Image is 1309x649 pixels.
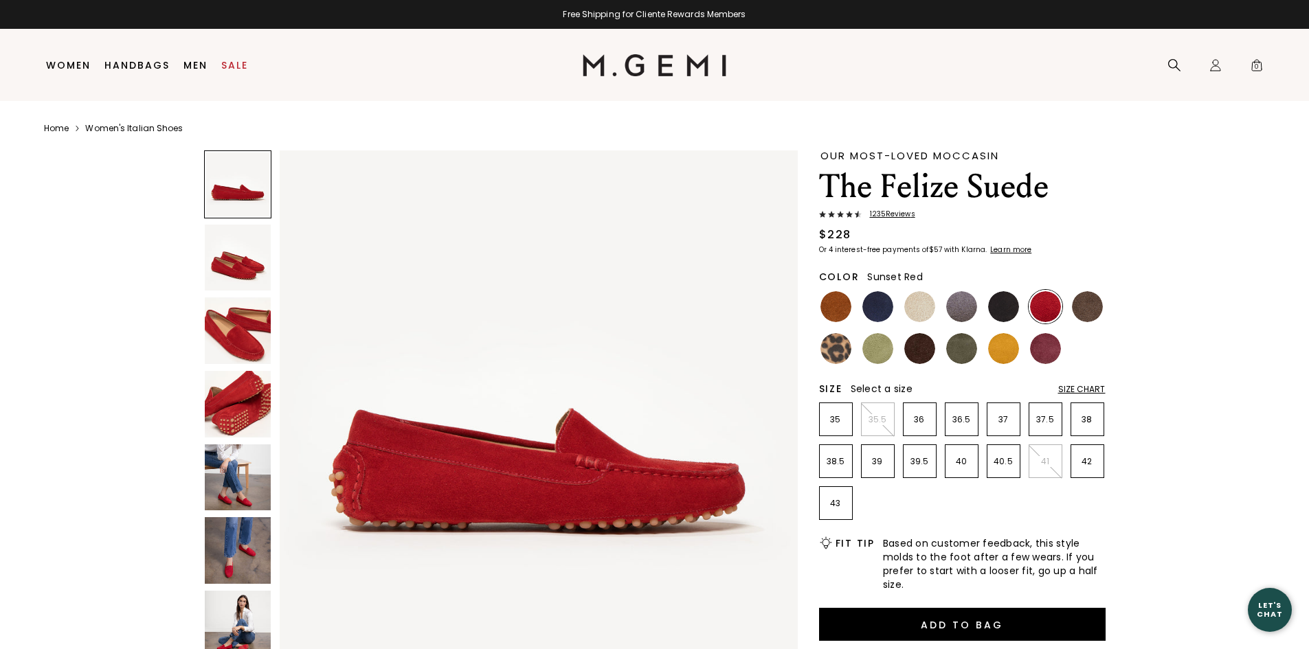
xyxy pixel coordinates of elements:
[820,291,851,322] img: Saddle
[904,456,936,467] p: 39.5
[221,60,248,71] a: Sale
[836,538,875,549] h2: Fit Tip
[820,333,851,364] img: Leopard Print
[883,536,1106,591] span: Based on customer feedback, this style molds to the foot after a few wears. If you prefer to star...
[904,414,936,425] p: 36
[1248,601,1292,618] div: Let's Chat
[862,291,893,322] img: Midnight Blue
[904,333,935,364] img: Chocolate
[820,414,852,425] p: 35
[944,244,989,255] klarna-placement-style-body: with Klarna
[205,444,271,511] img: The Felize Suede
[819,168,1106,206] h1: The Felize Suede
[205,297,271,364] img: The Felize Suede
[583,54,726,76] img: M.Gemi
[862,414,894,425] p: 35.5
[862,210,915,218] span: 1235 Review s
[1029,414,1062,425] p: 37.5
[820,456,852,467] p: 38.5
[989,246,1031,254] a: Learn more
[1072,291,1103,322] img: Mushroom
[946,414,978,425] p: 36.5
[1030,333,1061,364] img: Burgundy
[819,244,929,255] klarna-placement-style-body: Or 4 interest-free payments of
[85,123,183,134] a: Women's Italian Shoes
[1071,414,1104,425] p: 38
[183,60,208,71] a: Men
[1030,291,1061,322] img: Sunset Red
[946,333,977,364] img: Olive
[988,291,1019,322] img: Black
[819,383,842,394] h2: Size
[946,456,978,467] p: 40
[904,291,935,322] img: Latte
[987,414,1020,425] p: 37
[1029,456,1062,467] p: 41
[205,517,271,584] img: The Felize Suede
[820,498,852,509] p: 43
[990,244,1031,255] klarna-placement-style-cta: Learn more
[205,371,271,437] img: The Felize Suede
[851,382,913,396] span: Select a size
[1071,456,1104,467] p: 42
[929,244,942,255] klarna-placement-style-amount: $57
[44,123,69,134] a: Home
[862,333,893,364] img: Pistachio
[819,210,1106,221] a: 1235Reviews
[46,60,91,71] a: Women
[987,456,1020,467] p: 40.5
[820,150,1106,161] div: Our Most-Loved Moccasin
[867,270,923,284] span: Sunset Red
[1058,384,1106,395] div: Size Chart
[819,227,851,243] div: $228
[205,225,271,291] img: The Felize Suede
[862,456,894,467] p: 39
[946,291,977,322] img: Gray
[819,608,1106,641] button: Add to Bag
[1250,61,1264,75] span: 0
[988,333,1019,364] img: Sunflower
[819,271,860,282] h2: Color
[104,60,170,71] a: Handbags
